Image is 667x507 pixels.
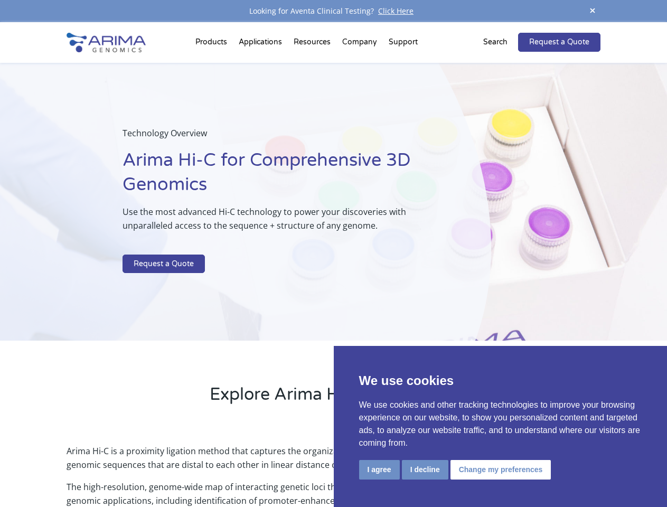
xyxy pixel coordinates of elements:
div: Looking for Aventa Clinical Testing? [67,4,600,18]
a: Request a Quote [123,255,205,274]
p: Arima Hi-C is a proximity ligation method that captures the organizational structure of chromatin... [67,444,600,480]
a: Click Here [374,6,418,16]
h1: Arima Hi-C for Comprehensive 3D Genomics [123,148,438,205]
p: Use the most advanced Hi-C technology to power your discoveries with unparalleled access to the s... [123,205,438,241]
p: Technology Overview [123,126,438,148]
button: I agree [359,460,400,480]
p: We use cookies and other tracking technologies to improve your browsing experience on our website... [359,399,642,449]
h2: Explore Arima Hi-C Technology [67,383,600,415]
button: Change my preferences [450,460,551,480]
p: Search [483,35,508,49]
button: I decline [402,460,448,480]
img: Arima-Genomics-logo [67,33,146,52]
a: Request a Quote [518,33,600,52]
p: We use cookies [359,371,642,390]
